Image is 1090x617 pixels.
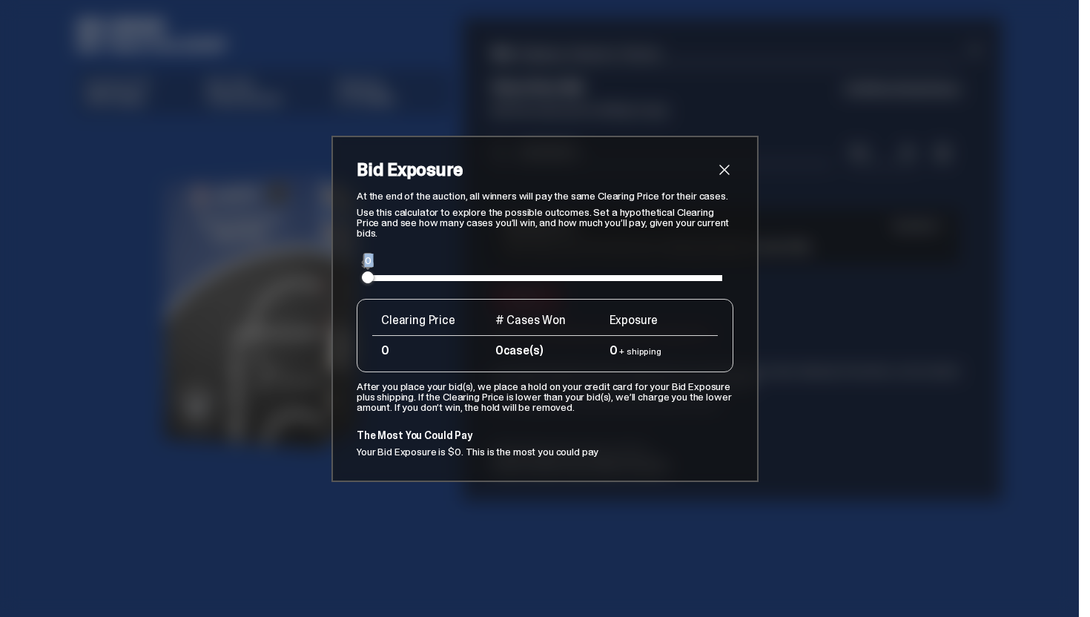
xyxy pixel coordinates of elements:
p: Use this calculator to explore the possible outcomes. Set a hypothetical Clearing Price and see h... [357,207,733,238]
span: 0 [610,343,618,358]
th: Clearing Price [372,306,486,336]
button: close [716,161,733,179]
span: $0 [360,257,376,271]
th: # Cases Won [486,306,601,336]
td: case(s) [486,335,601,366]
p: After you place your bid(s), we place a hold on your credit card for your Bid Exposure plus shipp... [357,381,733,412]
span: 0 [365,254,371,267]
span: 0 [495,343,503,358]
p: At the end of the auction, all winners will pay the same Clearing Price for their cases. [357,191,733,201]
span: + shipping [619,346,661,357]
span: 0 [381,343,389,358]
th: Exposure [601,306,718,336]
p: Your Bid Exposure is $0. This is the most you could pay [357,446,733,457]
p: The Most You Could Pay [357,430,733,441]
h2: Bid Exposure [357,161,716,179]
